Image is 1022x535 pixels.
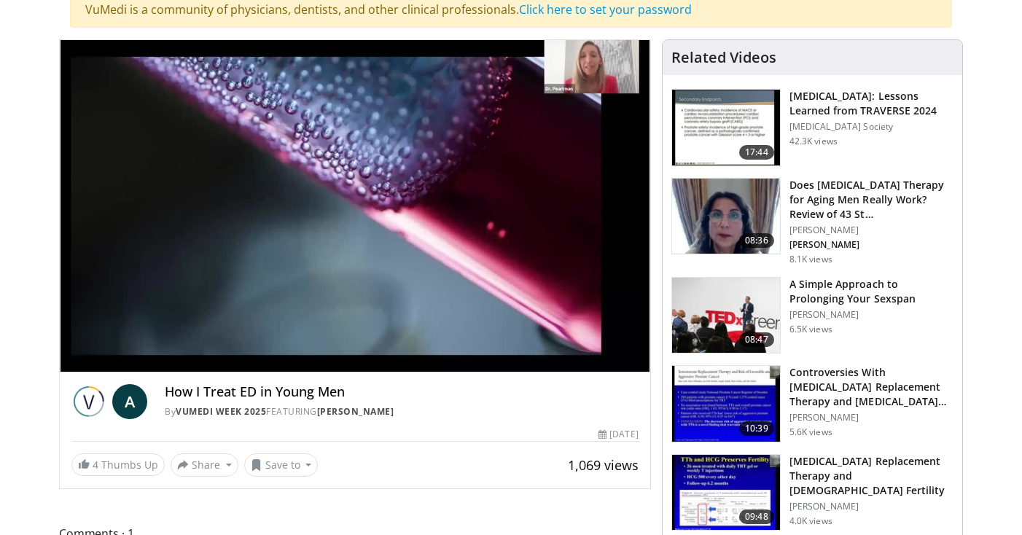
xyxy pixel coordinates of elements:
p: 6.5K views [789,324,832,335]
p: 4.0K views [789,515,832,527]
h4: Related Videos [671,49,776,66]
p: [PERSON_NAME] [789,239,953,251]
a: 10:39 Controversies With [MEDICAL_DATA] Replacement Therapy and [MEDICAL_DATA] Can… [PERSON_NAME]... [671,365,953,442]
a: [PERSON_NAME] [317,405,394,418]
a: 08:47 A Simple Approach to Prolonging Your Sexspan [PERSON_NAME] 6.5K views [671,277,953,354]
a: 09:48 [MEDICAL_DATA] Replacement Therapy and [DEMOGRAPHIC_DATA] Fertility [PERSON_NAME] 4.0K views [671,454,953,531]
h4: How I Treat ED in Young Men [165,384,639,400]
p: 5.6K views [789,426,832,438]
span: 10:39 [739,421,774,436]
h3: Controversies With [MEDICAL_DATA] Replacement Therapy and [MEDICAL_DATA] Can… [789,365,953,409]
img: 58e29ddd-d015-4cd9-bf96-f28e303b730c.150x105_q85_crop-smart_upscale.jpg [672,455,780,531]
span: 08:36 [739,233,774,248]
p: 8.1K views [789,254,832,265]
span: 09:48 [739,509,774,524]
span: 1,069 views [568,456,639,474]
p: [PERSON_NAME] [789,309,953,321]
a: Vumedi Week 2025 [176,405,266,418]
button: Save to [244,453,319,477]
h3: Does [MEDICAL_DATA] Therapy for Aging Men Really Work? Review of 43 St… [789,178,953,222]
p: [PERSON_NAME] [789,224,953,236]
a: 4 Thumbs Up [71,453,165,476]
img: 1317c62a-2f0d-4360-bee0-b1bff80fed3c.150x105_q85_crop-smart_upscale.jpg [672,90,780,165]
p: [PERSON_NAME] [789,501,953,512]
h3: [MEDICAL_DATA] Replacement Therapy and [DEMOGRAPHIC_DATA] Fertility [789,454,953,498]
span: 4 [93,458,98,472]
div: [DATE] [598,428,638,441]
h3: A Simple Approach to Prolonging Your Sexspan [789,277,953,306]
a: A [112,384,147,419]
p: 42.3K views [789,136,838,147]
span: 08:47 [739,332,774,347]
a: 08:36 Does [MEDICAL_DATA] Therapy for Aging Men Really Work? Review of 43 St… [PERSON_NAME] [PERS... [671,178,953,265]
img: Vumedi Week 2025 [71,384,106,419]
a: Click here to set your password [519,1,692,17]
p: [MEDICAL_DATA] Society [789,121,953,133]
img: 4d4bce34-7cbb-4531-8d0c-5308a71d9d6c.150x105_q85_crop-smart_upscale.jpg [672,179,780,254]
div: By FEATURING [165,405,639,418]
img: c4bd4661-e278-4c34-863c-57c104f39734.150x105_q85_crop-smart_upscale.jpg [672,278,780,354]
span: 17:44 [739,145,774,160]
a: 17:44 [MEDICAL_DATA]: Lessons Learned from TRAVERSE 2024 [MEDICAL_DATA] Society 42.3K views [671,89,953,166]
video-js: Video Player [60,40,650,372]
img: 418933e4-fe1c-4c2e-be56-3ce3ec8efa3b.150x105_q85_crop-smart_upscale.jpg [672,366,780,442]
h3: [MEDICAL_DATA]: Lessons Learned from TRAVERSE 2024 [789,89,953,118]
p: [PERSON_NAME] [789,412,953,423]
button: Share [171,453,238,477]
